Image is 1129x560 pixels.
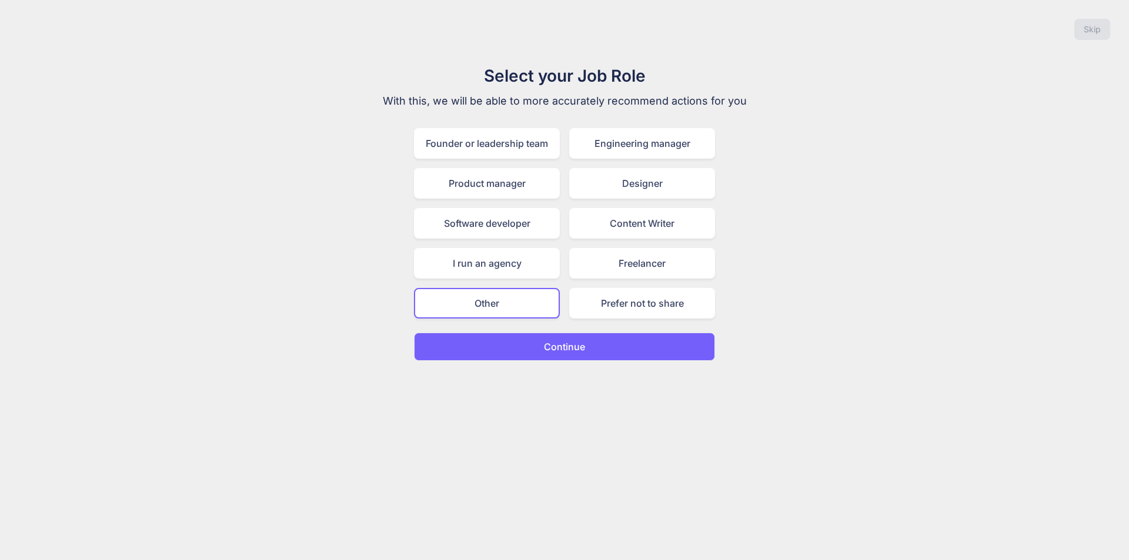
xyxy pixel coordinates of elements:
[414,248,560,279] div: I run an agency
[414,168,560,199] div: Product manager
[367,93,762,109] p: With this, we will be able to more accurately recommend actions for you
[544,340,585,354] p: Continue
[569,288,715,318] div: Prefer not to share
[569,168,715,199] div: Designer
[1074,19,1110,40] button: Skip
[414,208,560,239] div: Software developer
[569,128,715,159] div: Engineering manager
[367,63,762,88] h1: Select your Job Role
[569,248,715,279] div: Freelancer
[414,333,715,361] button: Continue
[414,128,560,159] div: Founder or leadership team
[569,208,715,239] div: Content Writer
[414,288,560,318] div: Other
